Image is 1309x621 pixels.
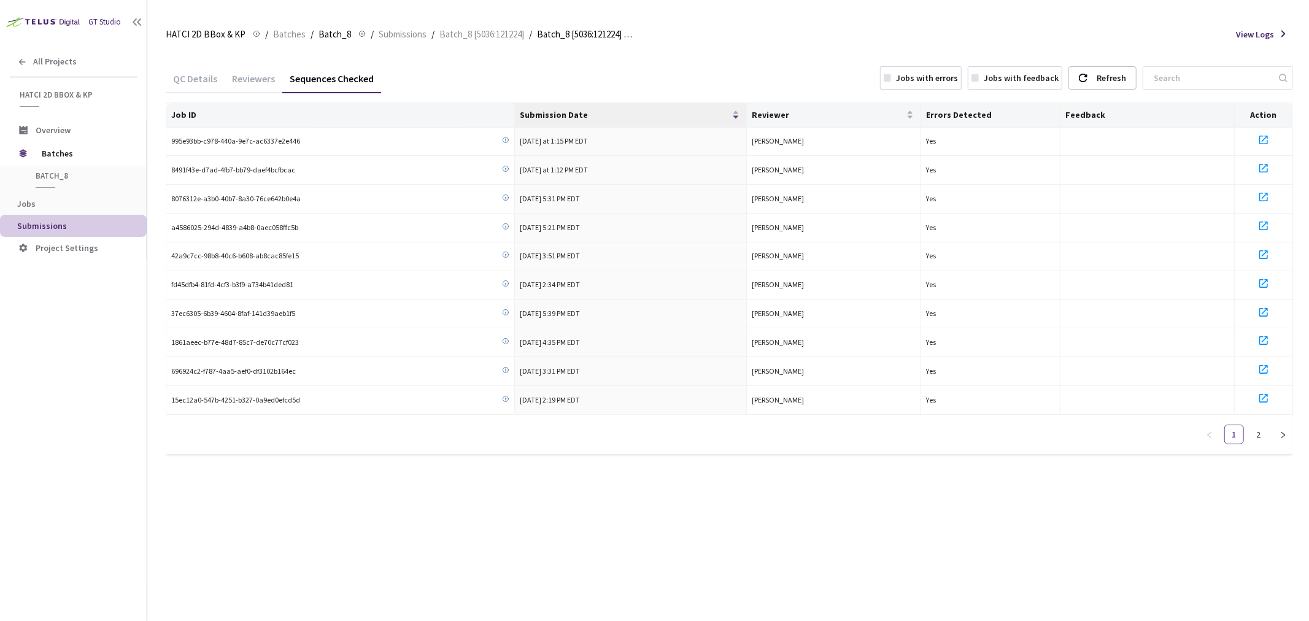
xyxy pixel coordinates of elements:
span: 8491f43e-d7ad-4fb7-bb79-daef4bcfbcac [171,164,295,176]
span: Submissions [379,27,427,42]
span: [PERSON_NAME] [752,251,804,260]
span: a4586025-294d-4839-a4b8-0aec058ffc5b [171,222,298,234]
span: fd45dfb4-81fd-4cf3-b3f9-a734b41ded81 [171,279,293,291]
span: HATCI 2D BBox & KP [20,90,129,100]
span: Project Settings [36,242,98,253]
li: / [431,27,434,42]
li: 2 [1249,425,1268,444]
span: Reviewer [752,110,904,120]
span: Batch_8 [5036:121224] QC - [DATE] [537,27,636,42]
span: 15ec12a0-547b-4251-b327-0a9ed0efcd5d [171,395,300,406]
span: [DATE] 5:39 PM EDT [520,309,580,318]
span: 37ec6305-6b39-4604-8faf-141d39aeb1f5 [171,308,295,320]
span: right [1280,431,1287,439]
span: All Projects [33,56,77,67]
div: QC Details [166,72,225,93]
span: [PERSON_NAME] [752,309,804,318]
span: Yes [926,337,936,347]
span: [PERSON_NAME] [752,223,804,232]
span: [DATE] 2:34 PM EDT [520,280,580,289]
th: Feedback [1060,103,1235,128]
span: HATCI 2D BBox & KP [166,27,245,42]
span: View Logs [1236,28,1274,40]
li: / [529,27,532,42]
span: Batch_8 [5036:121224] [439,27,524,42]
span: Batch_8 [36,171,126,181]
span: [DATE] 5:31 PM EDT [520,194,580,203]
span: Yes [926,251,936,260]
span: Batch_8 [319,27,351,42]
span: [PERSON_NAME] [752,280,804,289]
th: Action [1235,103,1293,128]
span: [DATE] 4:35 PM EDT [520,337,580,347]
span: Yes [926,395,936,404]
span: Yes [926,136,936,145]
span: Jobs [17,198,36,209]
span: [DATE] 3:31 PM EDT [520,366,580,376]
li: Next Page [1273,425,1293,444]
button: right [1273,425,1293,444]
input: Search [1146,67,1277,89]
span: [PERSON_NAME] [752,136,804,145]
div: GT Studio [88,17,121,28]
div: Jobs with feedback [984,72,1059,84]
span: Overview [36,125,71,136]
button: left [1200,425,1219,444]
span: [DATE] at 1:12 PM EDT [520,165,588,174]
div: Refresh [1097,67,1126,89]
span: 696924c2-f787-4aa5-aef0-df3102b164ec [171,366,296,377]
a: Submissions [376,27,429,40]
span: [DATE] 2:19 PM EDT [520,395,580,404]
span: Yes [926,366,936,376]
li: / [265,27,268,42]
span: [DATE] 5:21 PM EDT [520,223,580,232]
th: Reviewer [747,103,921,128]
div: Sequences Checked [282,72,381,93]
a: 1 [1225,425,1243,444]
th: Job ID [166,103,515,128]
li: / [371,27,374,42]
span: [PERSON_NAME] [752,165,804,174]
th: Errors Detected [921,103,1060,128]
a: Batches [271,27,308,40]
span: [PERSON_NAME] [752,337,804,347]
span: [DATE] at 1:15 PM EDT [520,136,588,145]
span: Submissions [17,220,67,231]
span: 8076312e-a3b0-40b7-8a30-76ce642b0e4a [171,193,301,205]
div: Reviewers [225,72,282,93]
li: / [311,27,314,42]
span: Yes [926,194,936,203]
div: Jobs with errors [896,72,958,84]
span: [PERSON_NAME] [752,395,804,404]
span: [DATE] 3:51 PM EDT [520,251,580,260]
a: Batch_8 [5036:121224] [437,27,527,40]
span: Yes [926,165,936,174]
span: [PERSON_NAME] [752,366,804,376]
li: Previous Page [1200,425,1219,444]
span: Submission Date [520,110,730,120]
span: Yes [926,280,936,289]
span: Batches [273,27,306,42]
span: 1861aeec-b77e-48d7-85c7-de70c77cf023 [171,337,299,349]
span: Yes [926,309,936,318]
span: Yes [926,223,936,232]
span: 42a9c7cc-98b8-40c6-b608-ab8cac85fe15 [171,250,299,262]
span: 995e93bb-c978-440a-9e7c-ac6337e2e446 [171,136,300,147]
span: Batches [42,141,126,166]
a: 2 [1249,425,1268,444]
span: [PERSON_NAME] [752,194,804,203]
span: left [1206,431,1213,439]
